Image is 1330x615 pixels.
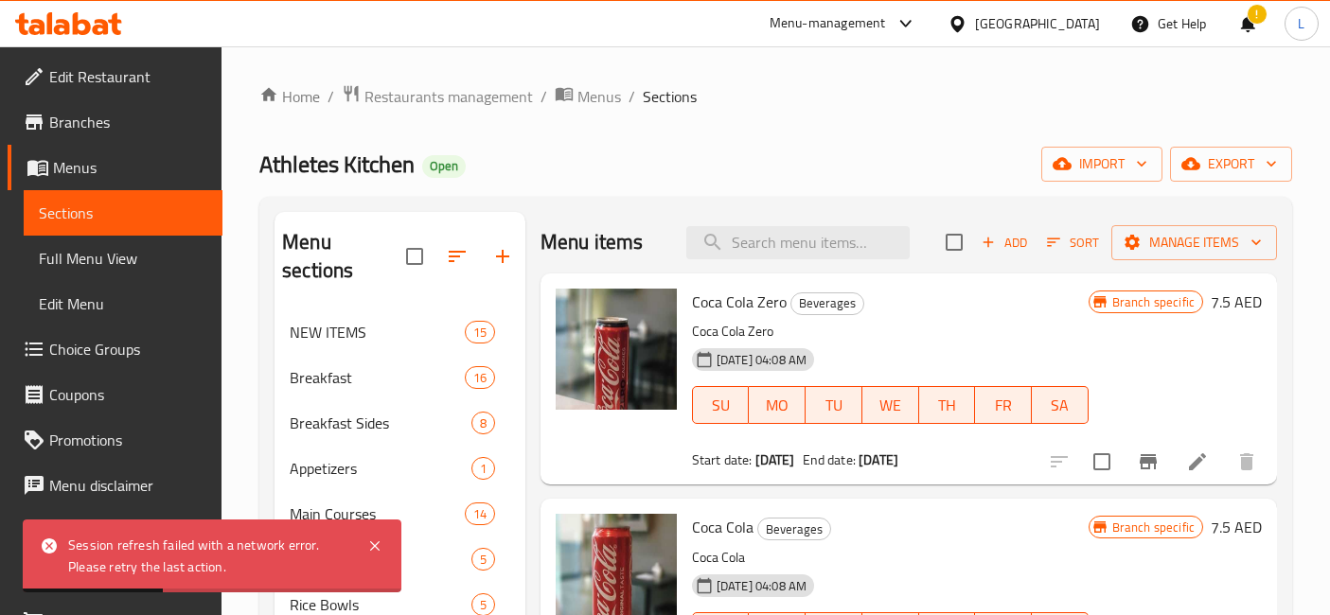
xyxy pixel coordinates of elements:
[466,324,494,342] span: 15
[8,372,222,417] a: Coupons
[472,551,494,569] span: 5
[755,448,795,472] b: [DATE]
[1042,228,1104,257] button: Sort
[275,355,525,400] div: Breakfast16
[749,386,806,424] button: MO
[328,85,334,108] li: /
[24,190,222,236] a: Sections
[8,417,222,463] a: Promotions
[8,326,222,372] a: Choice Groups
[466,369,494,387] span: 16
[472,414,494,432] span: 8
[49,383,207,406] span: Coupons
[541,85,547,108] li: /
[275,446,525,491] div: Appetizers1
[472,460,494,478] span: 1
[39,202,207,224] span: Sections
[259,84,1292,109] nav: breadcrumb
[49,111,207,133] span: Branches
[975,13,1100,34] div: [GEOGRAPHIC_DATA]
[556,289,677,410] img: Coca Cola Zero
[466,505,494,523] span: 14
[979,232,1030,254] span: Add
[974,228,1035,257] button: Add
[692,288,787,316] span: Coca Cola Zero
[870,392,912,419] span: WE
[8,553,222,599] a: Coverage Report
[290,412,471,434] span: Breakfast Sides
[422,155,466,178] div: Open
[465,321,495,343] div: items
[629,85,635,108] li: /
[395,237,434,276] span: Select all sections
[49,338,207,360] span: Choice Groups
[791,292,863,314] span: Beverages
[859,448,898,472] b: [DATE]
[39,247,207,270] span: Full Menu View
[290,366,464,389] span: Breakfast
[770,12,886,35] div: Menu-management
[465,502,495,525] div: items
[1035,228,1111,257] span: Sort items
[577,85,621,108] span: Menus
[803,448,856,472] span: End date:
[1082,442,1122,482] span: Select to update
[282,228,406,285] h2: Menu sections
[756,392,798,419] span: MO
[8,99,222,145] a: Branches
[1105,518,1202,536] span: Branch specific
[862,386,919,424] button: WE
[8,508,222,553] a: Upsell
[1185,152,1277,176] span: export
[927,392,968,419] span: TH
[709,577,814,595] span: [DATE] 04:08 AM
[692,386,750,424] button: SU
[8,54,222,99] a: Edit Restaurant
[934,222,974,262] span: Select section
[1039,392,1081,419] span: SA
[1298,13,1304,34] span: L
[692,513,754,541] span: Coca Cola
[49,429,207,451] span: Promotions
[1032,386,1089,424] button: SA
[541,228,644,256] h2: Menu items
[692,320,1089,343] p: Coca Cola Zero
[974,228,1035,257] span: Add item
[813,392,855,419] span: TU
[275,400,525,446] div: Breakfast Sides8
[1170,147,1292,182] button: export
[49,65,207,88] span: Edit Restaurant
[1224,439,1269,484] button: delete
[790,292,864,315] div: Beverages
[422,158,466,174] span: Open
[53,156,207,179] span: Menus
[364,85,533,108] span: Restaurants management
[471,548,495,571] div: items
[275,309,525,355] div: NEW ITEMS15
[472,596,494,614] span: 5
[259,85,320,108] a: Home
[290,457,471,480] span: Appetizers
[1111,225,1277,260] button: Manage items
[8,463,222,508] a: Menu disclaimer
[975,386,1032,424] button: FR
[24,281,222,326] a: Edit Menu
[275,491,525,536] div: Main Courses14
[1186,450,1209,473] a: Edit menu item
[480,234,525,279] button: Add section
[1047,232,1099,254] span: Sort
[290,502,464,525] span: Main Courses
[1056,152,1147,176] span: import
[259,143,415,185] span: Athletes Kitchen
[983,392,1024,419] span: FR
[1041,147,1162,182] button: import
[757,518,831,540] div: Beverages
[49,474,207,497] span: Menu disclaimer
[1211,514,1262,540] h6: 7.5 AED
[24,236,222,281] a: Full Menu View
[8,145,222,190] a: Menus
[1211,289,1262,315] h6: 7.5 AED
[68,535,348,577] div: Session refresh failed with a network error. Please retry the last action.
